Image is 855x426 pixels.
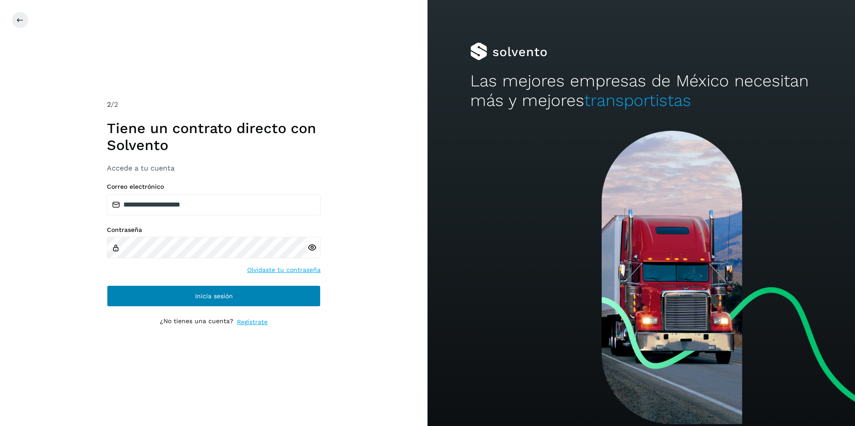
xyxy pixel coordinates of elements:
h1: Tiene un contrato directo con Solvento [107,120,321,154]
label: Correo electrónico [107,183,321,191]
label: Contraseña [107,226,321,234]
button: Inicia sesión [107,285,321,307]
a: Olvidaste tu contraseña [247,265,321,275]
h3: Accede a tu cuenta [107,164,321,172]
a: Regístrate [237,317,268,327]
span: Inicia sesión [195,293,233,299]
div: /2 [107,99,321,110]
span: transportistas [584,91,691,110]
span: 2 [107,100,111,109]
h2: Las mejores empresas de México necesitan más y mejores [470,71,812,111]
p: ¿No tienes una cuenta? [160,317,233,327]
